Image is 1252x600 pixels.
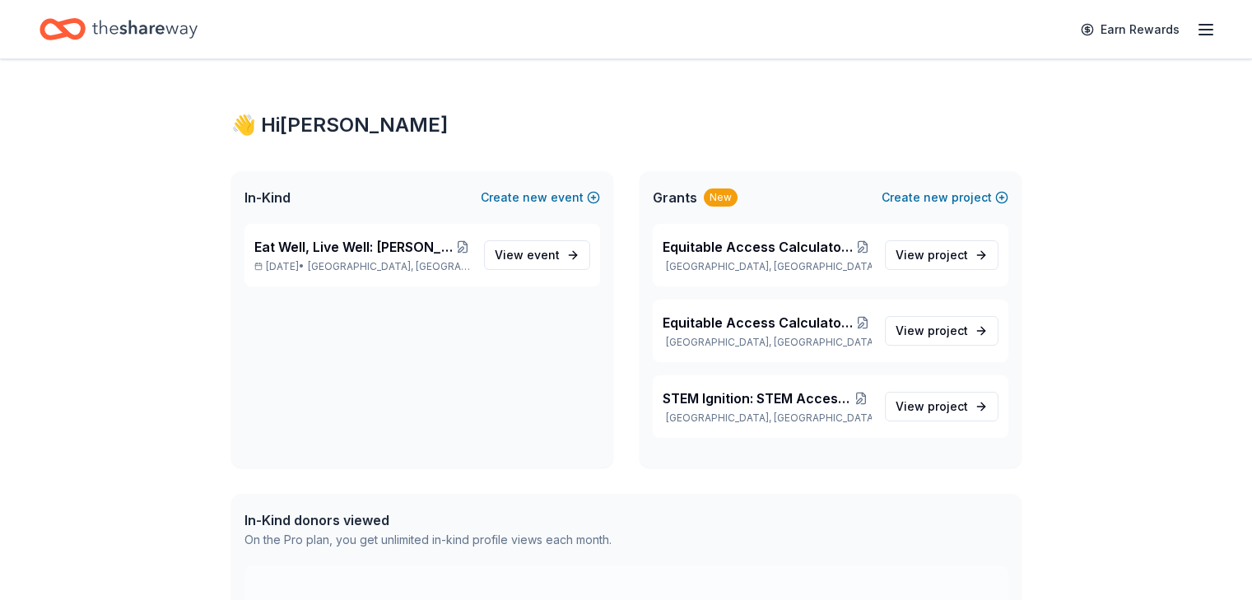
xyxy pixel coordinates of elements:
a: Earn Rewards [1071,15,1189,44]
p: [GEOGRAPHIC_DATA], [GEOGRAPHIC_DATA] [663,260,872,273]
p: [GEOGRAPHIC_DATA], [GEOGRAPHIC_DATA] [663,336,872,349]
span: View [896,321,968,341]
span: [GEOGRAPHIC_DATA], [GEOGRAPHIC_DATA] [308,260,470,273]
div: 👋 Hi [PERSON_NAME] [231,112,1022,138]
div: New [704,188,738,207]
span: new [924,188,948,207]
p: [DATE] • [254,260,471,273]
a: Home [40,10,198,49]
button: Createnewevent [481,188,600,207]
a: View project [885,316,998,346]
span: Equitable Access Calculators: Bridging the Digital Divide [663,313,854,333]
span: Grants [653,188,697,207]
span: Equitable Access Calculators: Bridging the Digital Divide [663,237,854,257]
p: [GEOGRAPHIC_DATA], [GEOGRAPHIC_DATA] [663,412,872,425]
span: STEM Ignition: STEM Access and Exploration. [663,388,850,408]
span: project [928,399,968,413]
span: View [896,397,968,416]
span: View [495,245,560,265]
span: project [928,248,968,262]
div: On the Pro plan, you get unlimited in-kind profile views each month. [244,530,612,550]
a: View project [885,392,998,421]
a: View event [484,240,590,270]
span: Eat Well, Live Well: [PERSON_NAME] Culinary Wellness Pop-Up [254,237,454,257]
span: View [896,245,968,265]
button: Createnewproject [882,188,1008,207]
span: In-Kind [244,188,291,207]
a: View project [885,240,998,270]
span: new [523,188,547,207]
span: event [527,248,560,262]
div: In-Kind donors viewed [244,510,612,530]
span: project [928,323,968,337]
